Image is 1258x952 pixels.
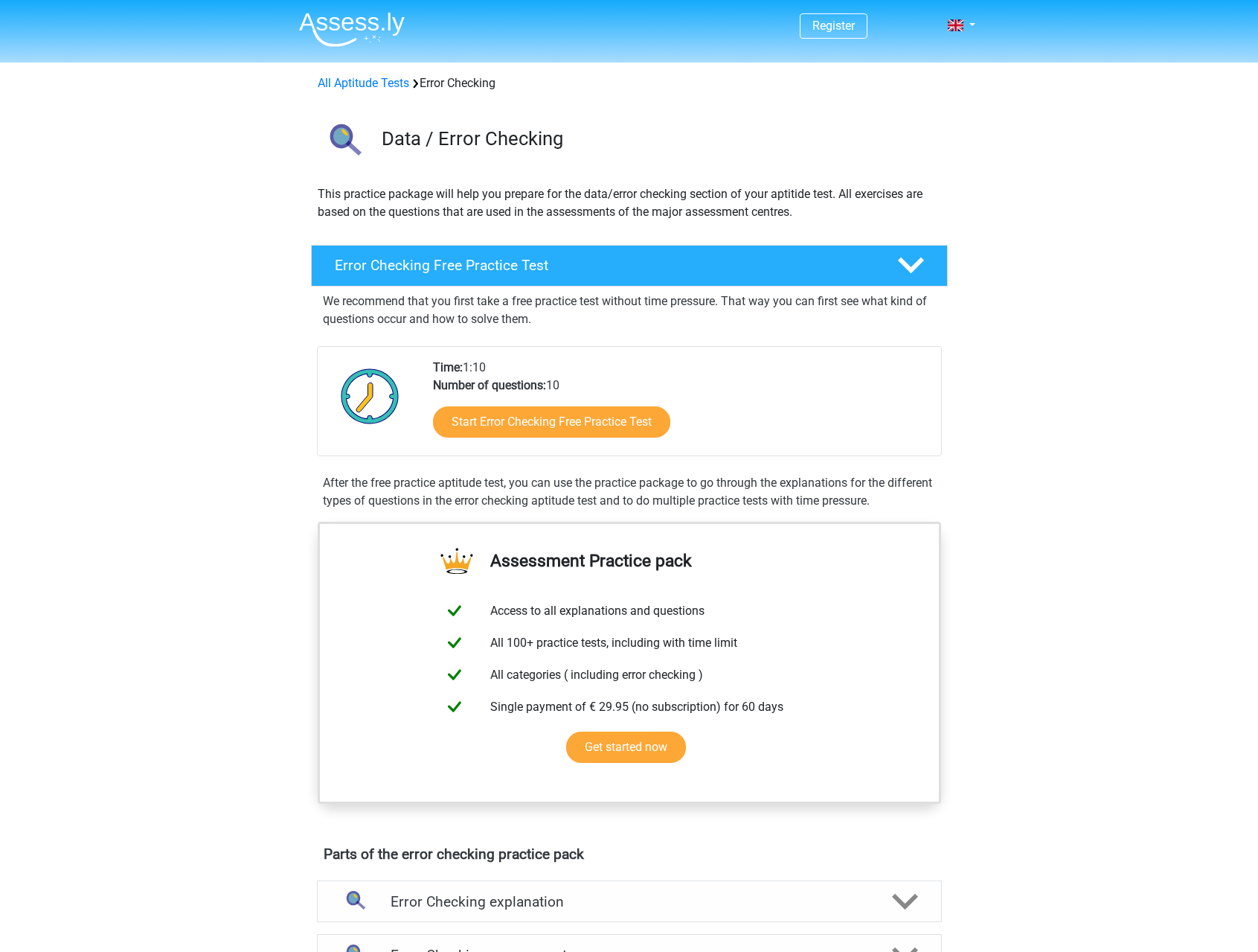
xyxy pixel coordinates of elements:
[391,893,868,910] h4: Error Checking explanation
[566,732,686,763] a: Get started now
[311,881,948,922] a: explanations Error Checking explanation
[433,360,463,374] b: Time:
[305,245,954,287] a: Error Checking Free Practice Test
[324,846,935,863] h4: Parts of the error checking practice pack
[333,359,408,433] img: Clock
[312,74,947,92] div: Error Checking
[433,406,670,438] a: Start Error Checking Free Practice Test
[318,76,409,90] a: All Aptitude Tests
[422,359,940,456] div: 1:10 10
[812,19,855,33] a: Register
[433,378,546,392] b: Number of questions:
[312,110,375,173] img: error checking
[336,883,373,921] img: error checking explanations
[382,127,936,150] h3: Data / Error Checking
[299,12,405,47] img: Assessly
[318,185,941,221] p: This practice package will help you prepare for the data/error checking section of your aptitide ...
[335,257,873,274] h4: Error Checking Free Practice Test
[317,474,942,510] div: After the free practice aptitude test, you can use the practice package to go through the explana...
[323,293,936,328] p: We recommend that you first take a free practice test without time pressure. That way you can fir...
